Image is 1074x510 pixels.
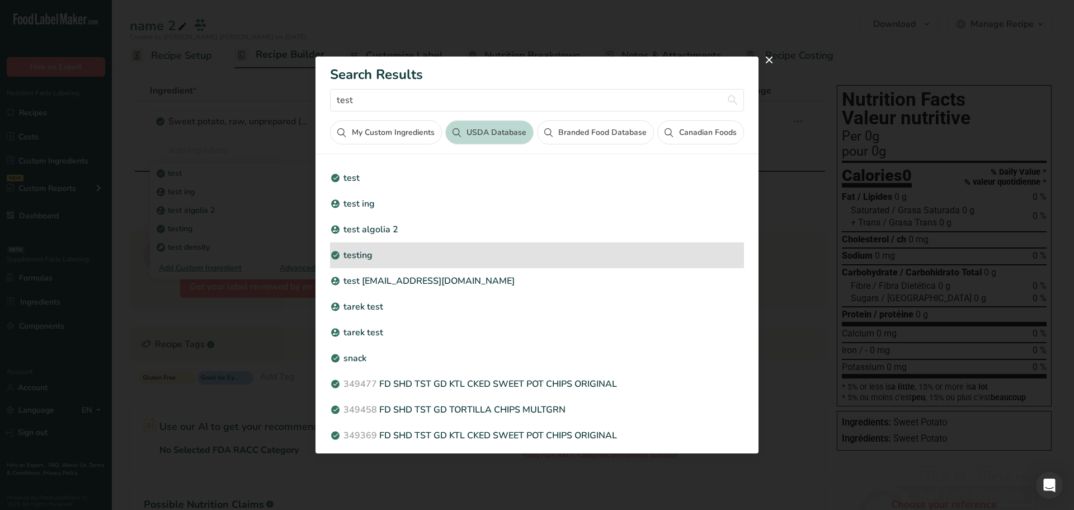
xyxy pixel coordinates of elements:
[330,352,743,365] p: snack
[330,171,743,185] p: test
[330,120,441,144] button: My Custom Ingredients
[330,197,743,210] p: test ing
[445,120,534,144] button: USDA Database
[330,377,743,391] p: FD SHD TST GD KTL CKED SWEET POT CHIPS ORIGINAL
[330,300,743,314] p: tarek test
[537,120,654,144] button: Branded Food Database
[330,89,743,111] input: Search for ingredient
[760,51,778,69] button: close
[330,249,743,262] p: testing
[657,120,743,144] button: Canadian Foods
[343,429,377,442] span: 349369
[343,404,377,416] span: 349458
[330,223,743,236] p: test algolia 2
[330,68,743,81] h1: Search Results
[1036,472,1063,499] div: Open Intercom Messenger
[330,429,743,442] p: FD SHD TST GD KTL CKED SWEET POT CHIPS ORIGINAL
[330,403,743,417] p: FD SHD TST GD TORTILLA CHIPS MULTGRN
[330,326,743,339] p: tarek test
[343,378,377,390] span: 349477
[330,274,743,288] p: test [EMAIL_ADDRESS][DOMAIN_NAME]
